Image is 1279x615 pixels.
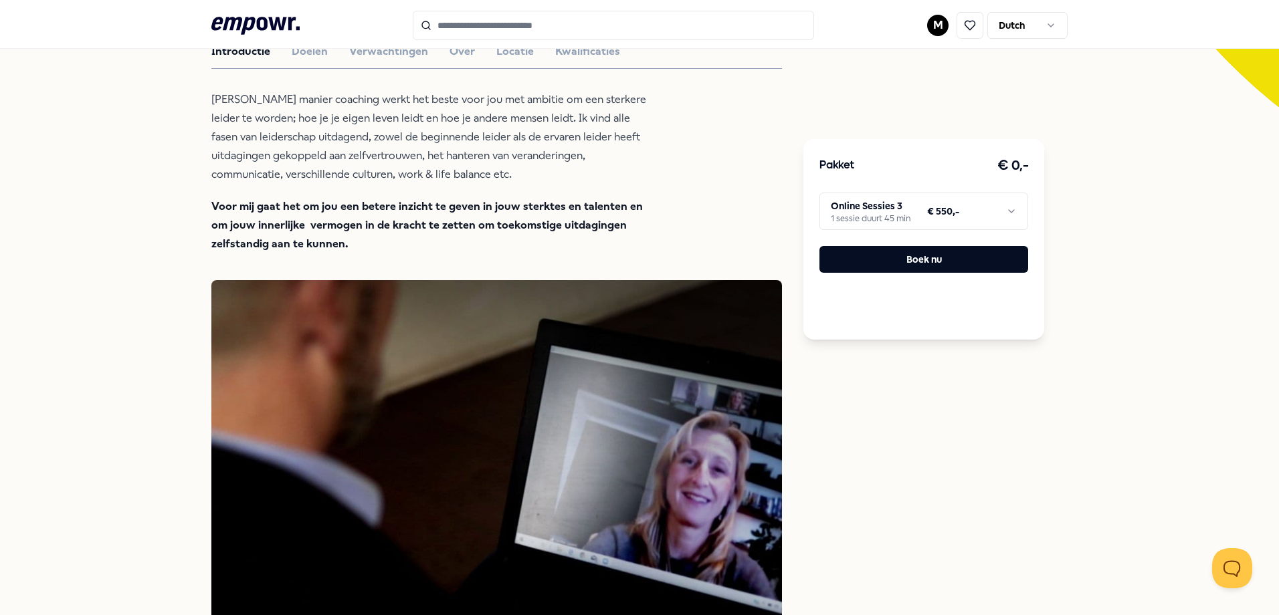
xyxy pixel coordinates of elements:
button: Boek nu [819,246,1028,273]
h3: Pakket [819,157,854,174]
h3: € 0,- [997,155,1029,176]
button: M [927,15,949,36]
button: Over [450,43,475,60]
button: Locatie [496,43,534,60]
p: [PERSON_NAME] manier coaching werkt het beste voor jou met ambitie om een sterkere leider te word... [211,90,646,184]
strong: Voor mij gaat het om jou een betere inzicht te geven in jouw sterktes en talenten en om jouw inne... [211,200,643,250]
button: Introductie [211,43,270,60]
button: Verwachtingen [349,43,428,60]
iframe: Help Scout Beacon - Open [1212,548,1252,588]
input: Search for products, categories or subcategories [413,11,814,40]
button: Doelen [292,43,328,60]
button: Kwalificaties [555,43,620,60]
